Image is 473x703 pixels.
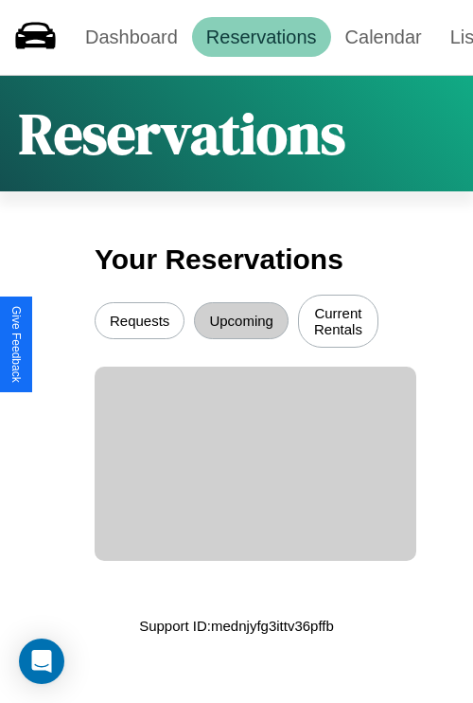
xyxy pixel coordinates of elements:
h3: Your Reservations [95,234,378,285]
button: Current Rentals [298,295,378,348]
h1: Reservations [19,95,345,172]
div: Open Intercom Messenger [19,639,64,684]
a: Reservations [192,17,331,57]
a: Dashboard [71,17,192,57]
div: Give Feedback [9,306,23,383]
p: Support ID: mednjyfg3ittv36pffb [139,613,334,639]
button: Upcoming [194,302,289,339]
a: Calendar [331,17,436,57]
button: Requests [95,302,184,339]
